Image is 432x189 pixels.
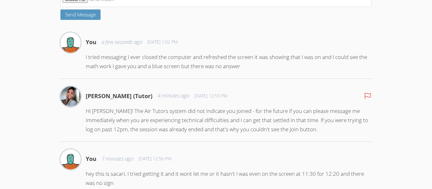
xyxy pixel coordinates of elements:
p: hey this is sacari, I tried getting it and it wont let me or it hasn't I was even on the screen a... [86,169,372,188]
h4: [PERSON_NAME] (Tutor) [86,92,152,100]
span: 7 minutes ago [102,154,133,163]
span: [DATE] 1:02 PM [147,39,178,45]
button: Send Message [60,9,101,20]
img: SACARIANA CHARLEY [60,32,81,53]
span: 4 minutes ago [157,91,189,100]
span: Send Message [65,11,96,18]
span: [DATE] 12:59 PM [194,93,227,99]
h4: You [86,154,96,163]
img: Gabriella Aguilar [60,86,81,107]
p: Hi [PERSON_NAME]! The Air Tutors system did not indicate you joined - for the future if you can p... [86,107,372,134]
span: [DATE] 12:56 PM [139,156,171,162]
span: a few seconds ago [102,38,142,47]
img: SACARIANA CHARLEY [60,149,81,169]
p: I tried messaging I ever closed the computer and refreshed the screen it was showing that I was o... [86,53,372,71]
h4: You [86,38,96,46]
